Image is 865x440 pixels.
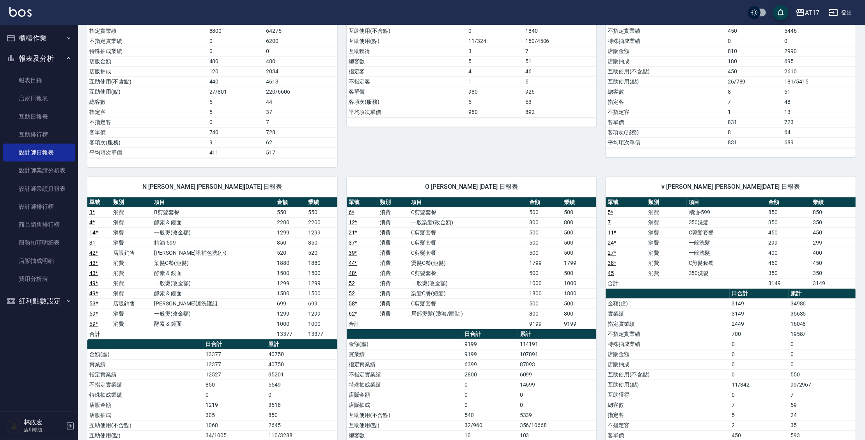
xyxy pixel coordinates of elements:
td: 299 [811,238,856,248]
th: 單號 [347,197,378,208]
td: 13377 [275,329,306,339]
td: 0 [783,36,856,46]
td: 1500 [306,268,337,278]
td: 2449 [730,319,789,329]
td: 64 [783,127,856,137]
td: 1 [466,76,523,87]
td: 總客數 [347,56,467,66]
th: 類別 [378,197,409,208]
td: 一般燙(改金額) [152,309,275,319]
td: 450 [726,66,783,76]
td: C剪髮套餐 [409,227,527,238]
td: 500 [562,248,597,258]
td: 合計 [87,329,111,339]
td: 350 [811,217,856,227]
a: 店販抽成明細 [3,252,75,270]
td: 700 [730,329,789,339]
td: 5446 [783,26,856,36]
button: 櫃檯作業 [3,28,75,48]
td: 7 [523,46,596,56]
td: 299 [766,238,811,248]
td: 51 [523,56,596,66]
td: 消費 [646,227,687,238]
td: 53 [523,97,596,107]
th: 金額 [527,197,562,208]
td: 消費 [378,288,409,298]
td: 總客數 [87,97,207,107]
td: B剪髮套餐 [152,207,275,217]
td: 926 [523,87,596,97]
td: 消費 [111,227,152,238]
td: 總客數 [606,87,726,97]
td: 2034 [264,66,337,76]
td: 1840 [523,26,596,36]
td: 消費 [111,319,152,329]
td: 酵素 & 鏡面 [152,319,275,329]
th: 項目 [409,197,527,208]
td: 5 [523,76,596,87]
a: 互助排行榜 [3,126,75,144]
td: 831 [726,137,783,147]
td: 不指定實業績 [606,26,726,36]
td: 4613 [264,76,337,87]
td: 450 [766,258,811,268]
a: 7 [608,219,611,225]
td: 64275 [264,26,337,36]
th: 累計 [789,289,856,299]
td: C剪髮套餐 [409,238,527,248]
td: 450 [726,26,783,36]
td: 450 [811,258,856,268]
span: v [PERSON_NAME] [PERSON_NAME][DATE] 日報表 [615,183,846,191]
td: 消費 [378,227,409,238]
td: 0 [726,36,783,46]
button: save [773,5,789,20]
td: 客項次(服務) [87,137,207,147]
th: 業績 [306,197,337,208]
button: 報表及分析 [3,48,75,69]
td: 精油-599 [152,238,275,248]
td: 850 [306,238,337,248]
td: 411 [207,147,264,158]
a: 商品銷售排行榜 [3,216,75,234]
td: 400 [766,248,811,258]
td: [PERSON_NAME]塔補色洗(小) [152,248,275,258]
td: 不指定客 [606,107,726,117]
td: 店販抽成 [606,56,726,66]
td: 1299 [275,278,306,288]
td: 一般燙(改金額) [409,278,527,288]
td: 合計 [606,278,646,288]
table: a dense table [87,197,337,339]
td: 350洗髮 [687,268,767,278]
a: 服務扣項明細表 [3,234,75,252]
td: 980 [466,87,523,97]
td: 500 [562,207,597,217]
td: 2200 [275,217,306,227]
td: 500 [562,268,597,278]
td: 客單價 [606,117,726,127]
td: 平均項次單價 [347,107,467,117]
p: 店用帳號 [24,426,64,433]
td: 831 [726,117,783,127]
td: 13377 [306,329,337,339]
td: 550 [306,207,337,217]
td: 800 [527,217,562,227]
td: 695 [783,56,856,66]
td: 500 [527,248,562,258]
td: 850 [275,238,306,248]
td: 消費 [378,248,409,258]
td: 5 [207,107,264,117]
td: 850 [811,207,856,217]
td: 520 [306,248,337,258]
td: 燙髮C餐(短髮) [409,258,527,268]
td: 消費 [378,298,409,309]
td: 消費 [111,238,152,248]
td: 特殊抽成業績 [606,36,726,46]
a: 費用分析表 [3,270,75,288]
th: 業績 [811,197,856,208]
td: 1800 [562,288,597,298]
td: 指定客 [87,107,207,117]
td: 480 [207,56,264,66]
td: 350 [811,268,856,278]
td: 350 [766,217,811,227]
td: 1000 [562,278,597,288]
